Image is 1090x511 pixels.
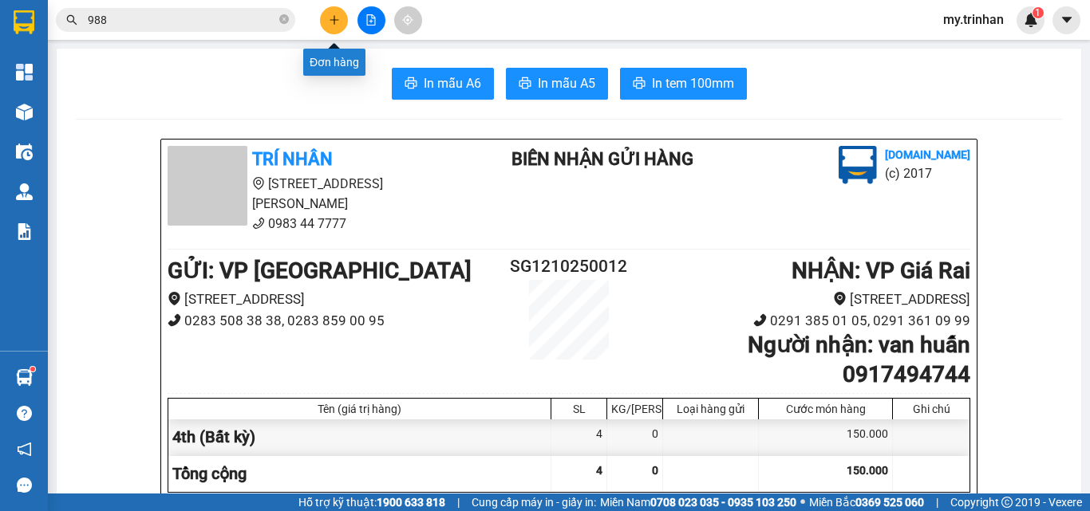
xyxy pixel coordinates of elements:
[472,493,596,511] span: Cung cấp máy in - giấy in:
[16,223,33,240] img: solution-icon
[611,403,658,415] div: KG/[PERSON_NAME]
[16,183,33,200] img: warehouse-icon
[320,6,348,34] button: plus
[936,493,938,511] span: |
[506,68,608,100] button: printerIn mẫu A5
[885,148,970,161] b: [DOMAIN_NAME]
[7,35,304,75] li: [STREET_ADDRESS][PERSON_NAME]
[252,217,265,230] span: phone
[555,403,602,415] div: SL
[1033,7,1044,18] sup: 1
[748,332,970,387] b: Người nhận : van huấn 0917494744
[457,493,460,511] span: |
[394,6,422,34] button: aim
[168,289,502,310] li: [STREET_ADDRESS]
[17,478,32,493] span: message
[519,77,531,92] span: printer
[168,313,181,327] span: phone
[377,496,445,509] strong: 1900 633 818
[168,292,181,305] span: environment
[650,496,796,509] strong: 0708 023 035 - 0935 103 250
[538,73,595,93] span: In mẫu A5
[402,14,413,26] span: aim
[252,149,333,169] b: TRÍ NHÂN
[168,310,502,332] li: 0283 508 38 38, 0283 859 00 95
[16,143,33,160] img: warehouse-icon
[1060,13,1074,27] span: caret-down
[636,289,970,310] li: [STREET_ADDRESS]
[92,78,105,91] span: phone
[1035,7,1041,18] span: 1
[855,496,924,509] strong: 0369 525 060
[92,10,172,30] b: TRÍ NHÂN
[66,14,77,26] span: search
[897,403,966,415] div: Ghi chú
[357,6,385,34] button: file-add
[596,464,602,477] span: 4
[424,73,481,93] span: In mẫu A6
[172,403,547,415] div: Tên (giá trị hàng)
[279,14,289,24] span: close-circle
[652,464,658,477] span: 0
[502,254,636,280] h2: SG1210250012
[511,149,693,169] b: BIÊN NHẬN GỬI HÀNG
[16,104,33,120] img: warehouse-icon
[168,174,464,214] li: [STREET_ADDRESS][PERSON_NAME]
[392,68,494,100] button: printerIn mẫu A6
[633,77,646,92] span: printer
[620,68,747,100] button: printerIn tem 100mm
[759,419,893,455] div: 150.000
[1001,497,1013,508] span: copyright
[1024,13,1038,27] img: icon-new-feature
[667,403,754,415] div: Loại hàng gửi
[7,119,311,145] b: GỬI : VP [GEOGRAPHIC_DATA]
[172,464,247,483] span: Tổng cộng
[17,442,32,457] span: notification
[329,14,340,26] span: plus
[607,419,663,455] div: 0
[168,419,551,455] div: 4th (Bất kỳ)
[809,493,924,511] span: Miền Bắc
[763,403,888,415] div: Cước món hàng
[30,367,35,371] sup: 1
[279,13,289,28] span: close-circle
[600,493,796,511] span: Miền Nam
[168,214,464,234] li: 0983 44 7777
[930,10,1017,29] span: my.trinhan
[17,406,32,421] span: question-circle
[16,369,33,386] img: warehouse-icon
[365,14,377,26] span: file-add
[847,464,888,477] span: 150.000
[839,146,877,184] img: logo.jpg
[252,177,265,190] span: environment
[652,73,734,93] span: In tem 100mm
[551,419,607,455] div: 4
[753,313,767,327] span: phone
[792,257,970,284] b: NHẬN : VP Giá Rai
[92,38,105,51] span: environment
[885,163,970,183] li: (c) 2017
[833,292,847,305] span: environment
[298,493,445,511] span: Hỗ trợ kỹ thuật:
[405,77,417,92] span: printer
[7,75,304,95] li: 0983 44 7777
[88,11,276,29] input: Tìm tên, số ĐT hoặc mã đơn
[636,310,970,332] li: 0291 385 01 05, 0291 361 09 99
[800,499,805,505] span: ⚪️
[14,10,34,34] img: logo-vxr
[168,257,472,284] b: GỬI : VP [GEOGRAPHIC_DATA]
[1052,6,1080,34] button: caret-down
[16,64,33,81] img: dashboard-icon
